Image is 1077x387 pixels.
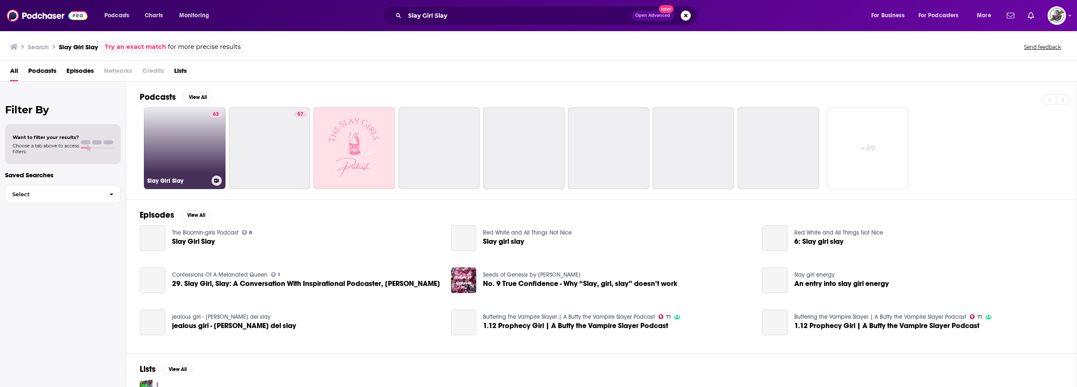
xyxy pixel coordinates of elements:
p: Saved Searches [5,171,121,179]
a: Seeds of Genesis by Alayjia Sweet [483,271,581,278]
span: New [659,5,674,13]
button: View All [183,92,213,102]
span: 71 [977,315,982,319]
h2: Podcasts [140,92,176,102]
a: Charts [139,9,168,22]
span: for more precise results [168,42,241,52]
button: Open AdvancedNew [631,11,674,21]
a: jealous girl - lana del slay [172,313,271,320]
a: 1 [271,272,280,277]
a: Red White and All Things Not Nice [794,229,883,236]
span: Open Advanced [635,13,670,18]
a: 1.12 Prophecy Girl | A Buffy the Vampire Slayer Podcast [762,310,788,335]
button: open menu [173,9,220,22]
a: PodcastsView All [140,92,213,102]
a: Show notifications dropdown [1024,8,1037,23]
a: Lists [174,64,187,81]
a: 8 [242,230,252,235]
a: +49 [828,107,909,189]
span: 57 [297,110,303,119]
a: Episodes [66,64,94,81]
h3: Slay Girl Slay [147,177,208,184]
a: 1.12 Prophecy Girl | A Buffy the Vampire Slayer Podcast [794,322,979,329]
a: Slay Girl Slay [140,225,165,251]
span: 63 [213,110,219,119]
a: Slay girl slay [483,238,524,245]
button: Select [5,185,121,204]
button: open menu [971,9,1002,22]
a: EpisodesView All [140,210,211,220]
h2: Lists [140,364,156,374]
span: For Business [871,10,905,21]
a: 63Slay Girl Slay [144,107,225,189]
a: 71 [658,314,671,319]
span: More [977,10,991,21]
button: Show profile menu [1048,6,1066,25]
a: 1.12 Prophecy Girl | A Buffy the Vampire Slayer Podcast [483,322,668,329]
a: All [10,64,18,81]
a: Red White and All Things Not Nice [483,229,572,236]
button: open menu [98,9,140,22]
span: 1 [278,273,280,277]
a: Slay Girl Slay [172,238,215,245]
span: Choose a tab above to access filters. [13,143,79,155]
img: User Profile [1048,6,1066,25]
a: 1.12 Prophecy Girl | A Buffy the Vampire Slayer Podcast [451,310,477,335]
img: No. 9 True Confidence - Why “Slay, girl, slay” doesn’t work [451,267,477,293]
button: View All [181,210,211,220]
a: 29. Slay Girl, Slay: A Conversation With Inspirational Podcaster, Ashley Leggs [172,280,440,287]
a: No. 9 True Confidence - Why “Slay, girl, slay” doesn’t work [483,280,677,287]
span: 8 [249,231,252,235]
input: Search podcasts, credits, & more... [405,9,631,22]
a: Buffering the Vampire Slayer | A Buffy the Vampire Slayer Podcast [483,313,655,320]
a: 71 [970,314,982,319]
span: Monitoring [179,10,209,21]
button: open menu [865,9,915,22]
a: 57 [229,107,310,189]
a: Podcasts [28,64,56,81]
h2: Episodes [140,210,174,220]
div: Search podcasts, credits, & more... [390,6,706,25]
a: 57 [294,111,307,117]
span: Networks [104,64,132,81]
button: open menu [913,9,971,22]
a: Show notifications dropdown [1003,8,1018,23]
span: Credits [142,64,164,81]
span: Charts [145,10,163,21]
img: Podchaser - Follow, Share and Rate Podcasts [7,8,88,24]
a: An entry into slay girl energy [762,267,788,293]
a: Try an exact match [105,42,166,52]
h3: Search [28,43,49,51]
button: View All [162,364,193,374]
a: Slay girl energy [794,271,835,278]
h2: Filter By [5,104,121,116]
a: 6: Slay girl slay [762,225,788,251]
span: 71 [666,315,671,319]
a: jealous girl - lana del slay [140,310,165,335]
a: Buffering the Vampire Slayer | A Buffy the Vampire Slayer Podcast [794,313,966,320]
a: Confessions Of A Melanated Queen [172,271,268,278]
a: An entry into slay girl energy [794,280,889,287]
span: jealous girl - [PERSON_NAME] del slay [172,322,296,329]
span: 29. Slay Girl, Slay: A Conversation With Inspirational Podcaster, [PERSON_NAME] [172,280,440,287]
span: For Podcasters [918,10,959,21]
span: Want to filter your results? [13,134,79,140]
span: Podcasts [104,10,129,21]
a: 6: Slay girl slay [794,238,844,245]
span: Logged in as PodProMaxBooking [1048,6,1066,25]
a: Slay girl slay [451,225,477,251]
button: Send feedback [1021,43,1064,51]
span: Select [5,192,103,197]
